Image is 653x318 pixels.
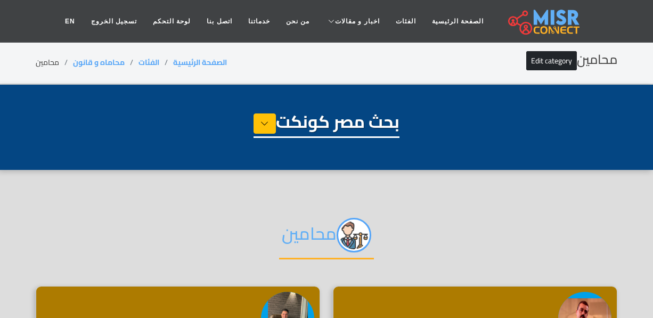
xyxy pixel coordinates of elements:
[199,11,240,31] a: اتصل بنا
[73,55,125,69] a: محاماه و قانون
[83,11,145,31] a: تسجيل الخروج
[388,11,424,31] a: الفئات
[508,8,579,35] img: main.misr_connect
[173,55,227,69] a: الصفحة الرئيسية
[424,11,492,31] a: الصفحة الرئيسية
[317,11,388,31] a: اخبار و مقالات
[337,218,371,252] img: RLMwehCb4yhdjXt2JjHa.png
[145,11,199,31] a: لوحة التحكم
[36,57,73,68] li: محامين
[138,55,159,69] a: الفئات
[526,52,617,68] h2: محامين
[57,11,83,31] a: EN
[526,51,577,70] a: Edit category
[278,11,317,31] a: من نحن
[335,17,380,26] span: اخبار و مقالات
[279,218,374,259] h2: محامين
[240,11,278,31] a: خدماتنا
[254,111,399,138] h1: بحث مصر كونكت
